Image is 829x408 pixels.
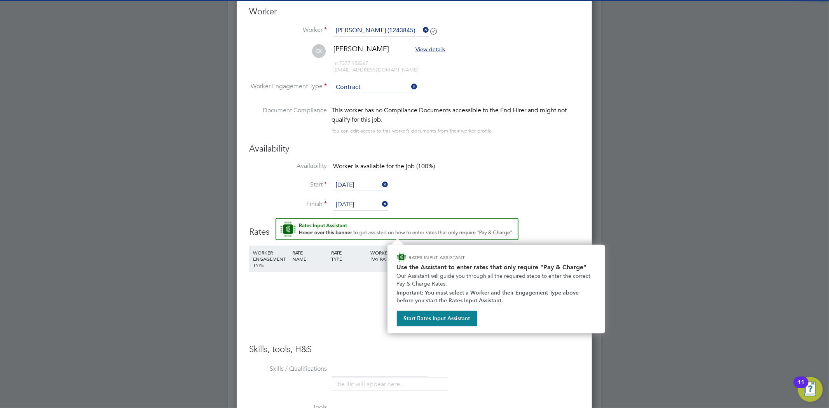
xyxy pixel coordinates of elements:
h3: Rates [249,218,579,238]
img: ENGAGE Assistant Icon [397,253,406,262]
button: Open Resource Center, 11 new notifications [798,377,823,402]
label: Worker [249,26,327,34]
input: Select one [333,199,388,211]
span: Worker is available for the job (100%) [333,162,435,170]
span: 7377 152367 [333,60,368,66]
span: [PERSON_NAME] [333,44,389,53]
h3: Worker [249,6,579,17]
p: Our Assistant will guide you through all the required steps to enter the correct Pay & Charge Rates. [397,272,596,288]
div: 11 [798,382,805,392]
input: Select one [333,180,388,191]
div: No data found [257,286,572,294]
span: View details [415,46,445,53]
h3: Availability [249,143,579,155]
div: How to input Rates that only require Pay & Charge [387,245,605,333]
div: WORKER ENGAGEMENT TYPE [251,246,290,272]
button: Start Rates Input Assistant [397,311,477,326]
p: RATES INPUT ASSISTANT [409,254,506,261]
div: RATE NAME [290,246,330,266]
li: The list will appear here... [334,379,408,390]
h3: Skills, tools, H&S [249,344,579,355]
label: Availability [249,162,327,170]
h2: Use the Assistant to enter rates that only require "Pay & Charge" [397,263,596,271]
button: Rate Assistant [276,218,518,240]
input: Search for... [333,25,429,37]
span: CK [312,44,326,58]
strong: Important: You must select a Worker and their Engagement Type above before you start the Rates In... [397,289,581,304]
div: This worker has no Compliance Documents accessible to the End Hirer and might not qualify for thi... [332,106,579,124]
span: [EMAIL_ADDRESS][DOMAIN_NAME] [333,66,418,73]
label: Finish [249,200,327,208]
span: m: [333,60,339,66]
label: Start [249,181,327,189]
label: Document Compliance [249,106,327,134]
input: Select one [333,82,417,93]
div: RATE TYPE [329,246,368,266]
div: You can edit access to this worker’s documents from their worker profile. [332,126,493,136]
label: Worker Engagement Type [249,82,327,91]
label: Skills / Qualifications [249,365,327,373]
div: WORKER PAY RATE [368,246,408,266]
